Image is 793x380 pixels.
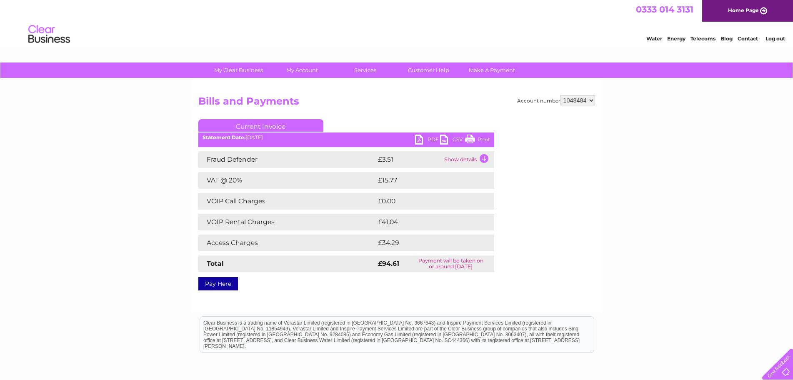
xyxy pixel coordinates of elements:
strong: Total [207,260,224,267]
td: £3.51 [376,151,442,168]
a: Pay Here [198,277,238,290]
td: Show details [442,151,494,168]
a: PDF [415,135,440,147]
a: Contact [738,35,758,42]
a: Water [646,35,662,42]
a: Blog [720,35,733,42]
td: VOIP Rental Charges [198,214,376,230]
td: £15.77 [376,172,476,189]
td: Payment will be taken on or around [DATE] [408,255,494,272]
a: Customer Help [394,62,463,78]
td: £34.29 [376,235,478,251]
a: Log out [765,35,785,42]
div: [DATE] [198,135,494,140]
a: Services [331,62,400,78]
a: Print [465,135,490,147]
a: Current Invoice [198,119,323,132]
h2: Bills and Payments [198,95,595,111]
img: logo.png [28,22,70,47]
td: VAT @ 20% [198,172,376,189]
div: Account number [517,95,595,105]
strong: £94.61 [378,260,399,267]
a: Energy [667,35,685,42]
td: £41.04 [376,214,477,230]
a: My Account [268,62,336,78]
a: 0333 014 3131 [636,4,693,15]
a: Telecoms [690,35,715,42]
div: Clear Business is a trading name of Verastar Limited (registered in [GEOGRAPHIC_DATA] No. 3667643... [200,5,594,40]
b: Statement Date: [203,134,245,140]
td: VOIP Call Charges [198,193,376,210]
td: Fraud Defender [198,151,376,168]
td: £0.00 [376,193,475,210]
td: Access Charges [198,235,376,251]
a: My Clear Business [204,62,273,78]
a: CSV [440,135,465,147]
a: Make A Payment [458,62,526,78]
